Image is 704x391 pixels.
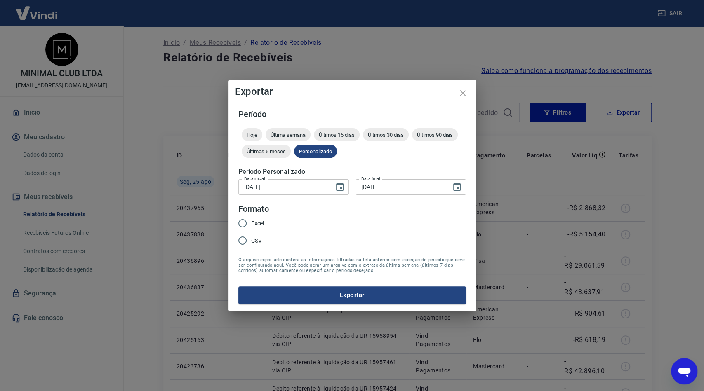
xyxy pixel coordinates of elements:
[251,236,262,245] span: CSV
[361,176,380,182] label: Data final
[238,179,328,194] input: DD/MM/YYYY
[314,128,360,141] div: Últimos 15 dias
[453,83,473,103] button: close
[235,87,469,96] h4: Exportar
[242,145,291,158] div: Últimos 6 meses
[294,148,337,155] span: Personalizado
[238,110,466,118] h5: Período
[671,358,697,384] iframe: Botão para abrir a janela de mensagens
[314,132,360,138] span: Últimos 15 dias
[242,148,291,155] span: Últimos 6 meses
[238,203,269,215] legend: Formato
[244,176,265,182] label: Data inicial
[242,132,262,138] span: Hoje
[238,257,466,273] span: O arquivo exportado conterá as informações filtradas na tela anterior com exceção do período que ...
[332,179,348,195] button: Choose date, selected date is 22 de ago de 2025
[294,145,337,158] div: Personalizado
[251,219,264,228] span: Excel
[412,128,458,141] div: Últimos 90 dias
[412,132,458,138] span: Últimos 90 dias
[238,286,466,304] button: Exportar
[266,132,311,138] span: Última semana
[363,132,409,138] span: Últimos 30 dias
[238,168,466,176] h5: Período Personalizado
[363,128,409,141] div: Últimos 30 dias
[242,128,262,141] div: Hoje
[356,179,445,194] input: DD/MM/YYYY
[449,179,465,195] button: Choose date, selected date is 22 de ago de 2025
[266,128,311,141] div: Última semana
